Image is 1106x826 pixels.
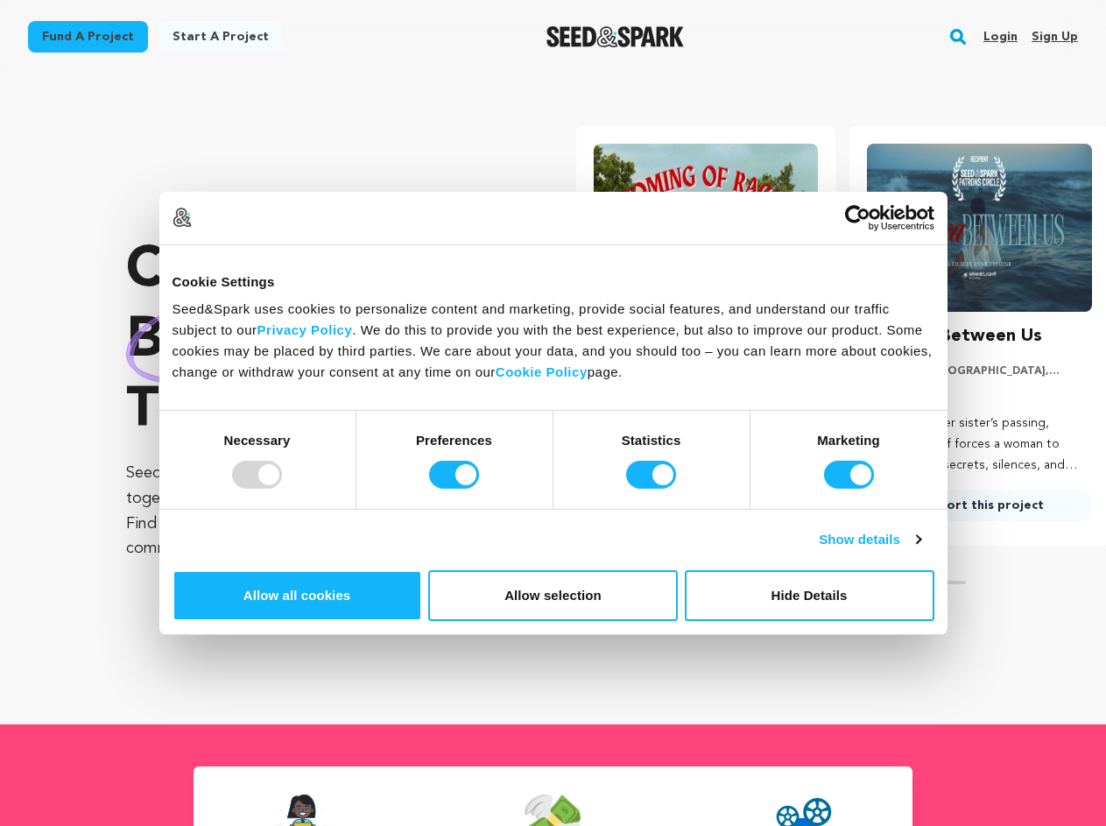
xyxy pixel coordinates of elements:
strong: Preferences [416,433,492,448]
button: Allow selection [428,570,678,621]
div: Cookie Settings [173,271,934,292]
a: Privacy Policy [257,322,353,337]
a: Login [983,23,1018,51]
a: Support this project [867,490,1092,521]
button: Hide Details [685,570,934,621]
button: Allow all cookies [173,570,422,621]
img: The Sea Between Us image [867,144,1092,312]
strong: Statistics [622,433,681,448]
p: [US_STATE][GEOGRAPHIC_DATA], [US_STATE] | Film Short [867,364,1092,378]
a: Seed&Spark Homepage [546,26,684,47]
a: Show details [819,529,920,550]
p: Seed&Spark is where creators and audiences work together to bring incredible new projects to life... [126,461,506,561]
a: Cookie Policy [496,364,588,379]
h3: The Sea Between Us [867,322,1042,350]
a: Fund a project [28,21,148,53]
img: Coming of Rage image [594,144,819,312]
img: hand sketched image [126,300,287,384]
div: Seed&Spark uses cookies to personalize content and marketing, provide social features, and unders... [173,299,934,383]
strong: Necessary [224,433,291,448]
p: A year after her sister’s passing, mounting grief forces a woman to confront the secrets, silence... [867,413,1092,476]
a: Usercentrics Cookiebot - opens in a new window [781,204,934,230]
img: logo [173,208,192,227]
p: Crowdfunding that . [126,237,506,447]
strong: Marketing [817,433,880,448]
p: Drama, Family [867,385,1092,399]
img: Seed&Spark Logo Dark Mode [546,26,684,47]
a: Start a project [159,21,283,53]
a: Sign up [1032,23,1078,51]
